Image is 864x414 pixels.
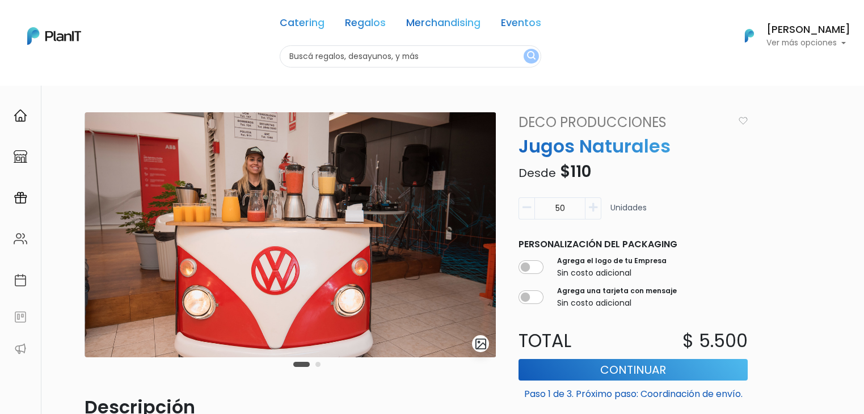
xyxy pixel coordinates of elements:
[557,297,677,309] p: Sin costo adicional
[512,112,734,133] a: Deco Producciones
[519,165,556,181] span: Desde
[14,191,27,205] img: campaigns-02234683943229c281be62815700db0a1741e53638e28bf9629b52c665b00959.svg
[519,383,748,401] p: Paso 1 de 3. Próximo paso: Coordinación de envío.
[280,45,541,67] input: Buscá regalos, desayunos, y más
[474,337,487,350] img: gallery-light
[14,273,27,287] img: calendar-87d922413cdce8b2cf7b7f5f62616a5cf9e4887200fb71536465627b3292af00.svg
[14,310,27,324] img: feedback-78b5a0c8f98aac82b08bfc38622c3050aee476f2c9584af64705fc4e61158814.svg
[519,359,748,381] button: Continuar
[14,232,27,246] img: people-662611757002400ad9ed0e3c099ab2801c6687ba6c219adb57efc949bc21e19d.svg
[512,327,633,354] p: Total
[766,39,850,47] p: Ver más opciones
[557,267,667,279] p: Sin costo adicional
[739,117,748,125] img: heart_icon
[406,18,481,32] a: Merchandising
[557,286,677,296] label: Agrega una tarjeta con mensaje
[560,160,591,183] span: $110
[766,25,850,35] h6: [PERSON_NAME]
[682,327,748,354] p: $ 5.500
[610,202,647,224] p: Unidades
[14,342,27,356] img: partners-52edf745621dab592f3b2c58e3bca9d71375a7ef29c3b500c9f145b62cc070d4.svg
[519,238,748,251] p: Personalización del packaging
[501,18,541,32] a: Eventos
[85,112,496,357] img: Carrtito_jugos_naturales.jpg
[27,27,81,45] img: PlanIt Logo
[293,362,310,367] button: Carousel Page 1 (Current Slide)
[280,18,324,32] a: Catering
[345,18,386,32] a: Regalos
[290,357,323,371] div: Carousel Pagination
[557,256,667,266] label: Agrega el logo de tu Empresa
[14,150,27,163] img: marketplace-4ceaa7011d94191e9ded77b95e3339b90024bf715f7c57f8cf31f2d8c509eaba.svg
[512,133,755,160] p: Jugos Naturales
[315,362,321,367] button: Carousel Page 2
[730,21,850,50] button: PlanIt Logo [PERSON_NAME] Ver más opciones
[737,23,762,48] img: PlanIt Logo
[14,109,27,122] img: home-e721727adea9d79c4d83392d1f703f7f8bce08238fde08b1acbfd93340b81755.svg
[527,51,536,62] img: search_button-432b6d5273f82d61273b3651a40e1bd1b912527efae98b1b7a1b2c0702e16a8d.svg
